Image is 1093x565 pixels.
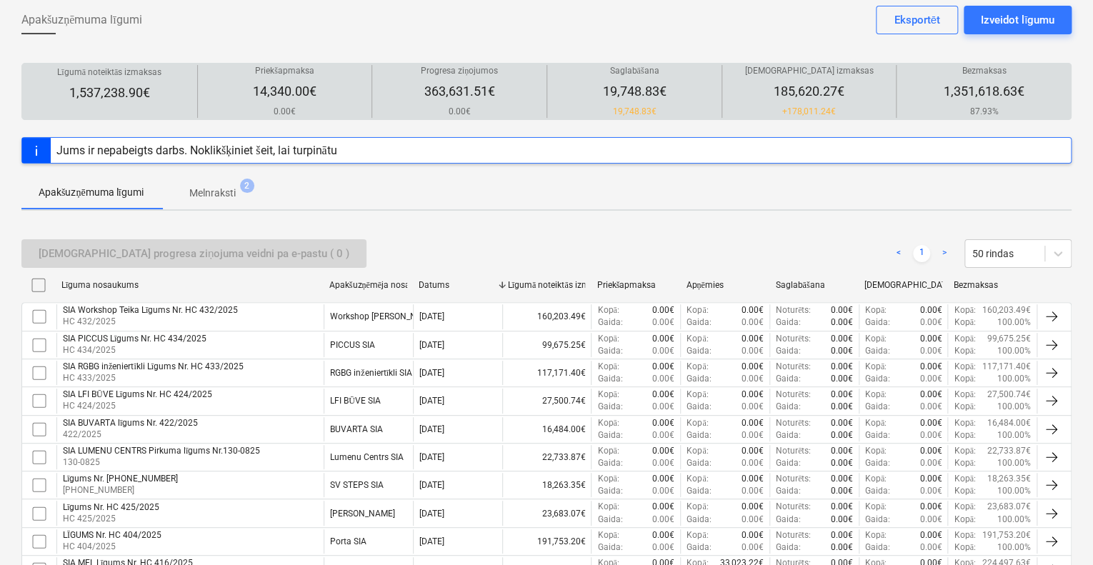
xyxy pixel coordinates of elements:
p: Kopā : [597,501,619,513]
div: SIA RGBG inženiertīkli Līgums Nr. HC 433/2025 [63,361,244,372]
div: Porta SIA [330,536,366,546]
div: AKANA SIA [330,509,395,519]
p: HC 432/2025 [63,316,238,328]
p: 0.00€ [831,401,853,413]
p: 0.00€ [919,417,942,429]
p: 160,203.49€ [982,304,1031,316]
p: Kopā : [954,457,975,469]
p: 0.00€ [831,345,853,357]
p: 16,484.00€ [987,417,1031,429]
p: 0.00€ [742,445,764,457]
p: Gaida : [597,345,622,357]
button: Eksportēt [876,6,957,34]
p: 0.00€ [652,514,674,526]
div: [DATE] [419,509,444,519]
p: Gaida : [687,345,712,357]
p: 0.00€ [652,501,674,513]
div: Apņēmies [686,280,764,291]
div: [DATE] [419,480,444,490]
p: Kopā : [687,389,708,401]
div: [DEMOGRAPHIC_DATA] izmaksas [864,280,942,290]
p: 0.00€ [652,485,674,497]
p: [DEMOGRAPHIC_DATA] izmaksas [745,65,874,77]
p: 19,748.83€ [602,106,666,118]
p: 0.00€ [831,333,853,345]
p: Gaida : [597,541,622,554]
span: 2 [240,179,254,193]
p: 422/2025 [63,429,198,441]
p: Gaida : [687,457,712,469]
p: Kopā : [954,361,975,373]
p: + 178,011.24€ [745,106,874,118]
p: 0.00€ [919,345,942,357]
div: 27,500.74€ [502,389,592,413]
p: Priekšapmaksa [253,65,316,77]
div: 117,171.40€ [502,361,592,385]
div: [DATE] [419,368,444,378]
p: Gaida : [776,316,801,329]
p: Noturēts : [776,473,811,485]
div: 160,203.49€ [502,304,592,329]
p: 18,263.35€ [987,473,1031,485]
div: Līguma nosaukums [61,280,318,291]
p: Kopā : [954,445,975,457]
p: 1,351,618.63€ [944,83,1024,100]
p: 0.00€ [919,361,942,373]
p: Gaida : [865,457,890,469]
div: Saglabāšana [775,280,853,291]
p: 0.00€ [652,429,674,441]
p: 0.00€ [742,401,764,413]
div: 16,484.00€ [502,417,592,441]
p: 0.00€ [652,541,674,554]
p: 0.00€ [919,529,942,541]
p: Kopā : [865,333,887,345]
p: 0.00€ [919,457,942,469]
p: Gaida : [776,401,801,413]
p: Gaida : [687,316,712,329]
p: 0.00€ [919,304,942,316]
div: [DATE] [419,396,444,406]
p: 0.00€ [831,373,853,385]
p: 0.00€ [831,485,853,497]
p: Gaida : [776,485,801,497]
p: 0.00€ [831,361,853,373]
p: Kopā : [954,345,975,357]
p: 0.00€ [831,541,853,554]
p: 100.00% [997,514,1031,526]
p: 0.00€ [742,514,764,526]
p: 100.00% [997,457,1031,469]
p: 0.00€ [652,417,674,429]
p: Noturēts : [776,529,811,541]
p: Gaida : [776,457,801,469]
button: Izveidot līgumu [964,6,1072,34]
p: 0.00€ [831,529,853,541]
p: 0.00€ [831,514,853,526]
p: Gaida : [865,541,890,554]
div: 99,675.25€ [502,333,592,357]
p: Gaida : [865,373,890,385]
p: 14,340.00€ [253,83,316,100]
a: Previous page [890,245,907,262]
p: Gaida : [597,373,622,385]
p: 0.00€ [919,389,942,401]
p: Melnraksti [189,186,236,201]
p: 0.00€ [652,473,674,485]
p: 100.00% [997,541,1031,554]
p: Kopā : [597,333,619,345]
p: 0.00€ [831,304,853,316]
p: Kopā : [954,501,975,513]
p: Gaida : [776,429,801,441]
p: 0.00€ [421,106,498,118]
p: Gaida : [865,485,890,497]
div: Datums [419,280,496,290]
p: HC 433/2025 [63,372,244,384]
p: 0.00€ [652,401,674,413]
p: Gaida : [597,316,622,329]
p: 0.00€ [742,361,764,373]
p: 0.00€ [919,333,942,345]
p: Noturēts : [776,501,811,513]
div: Bezmaksas [954,280,1032,290]
p: 0.00€ [742,457,764,469]
div: Workshop Teika SIA [330,311,436,321]
p: 0.00€ [742,389,764,401]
